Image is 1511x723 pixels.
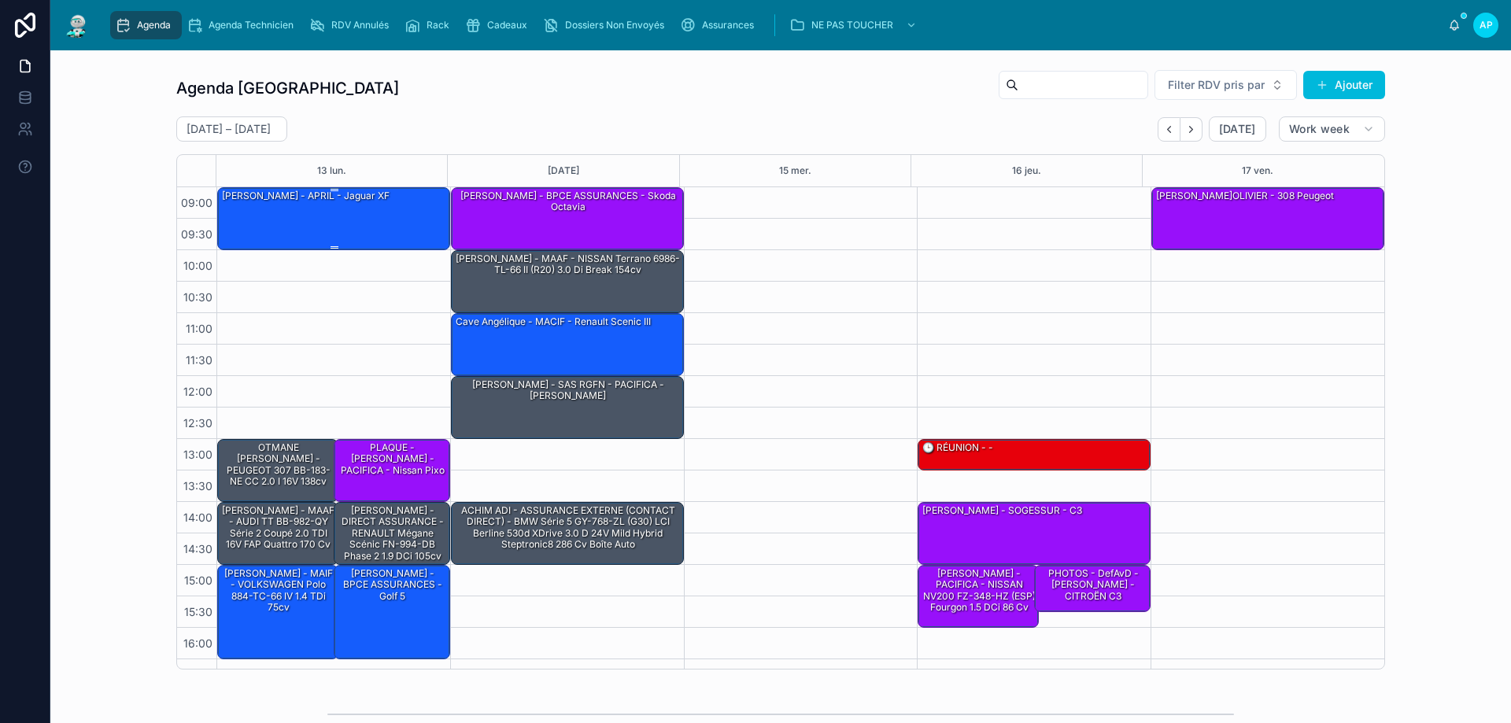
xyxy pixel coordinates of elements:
[1480,19,1493,31] span: AP
[305,11,400,39] a: RDV Annulés
[548,155,579,186] button: [DATE]
[427,19,449,31] span: Rack
[452,377,683,438] div: [PERSON_NAME] - SAS RGFN - PACIFICA - [PERSON_NAME]
[811,19,893,31] span: NE PAS TOUCHER
[400,11,460,39] a: Rack
[1154,70,1297,100] button: Select Button
[460,11,538,39] a: Cadeaux
[1152,188,1384,249] div: [PERSON_NAME]OLIVIER - 308 Peugeot
[179,542,216,555] span: 14:30
[1242,155,1273,186] button: 17 ven.
[180,605,216,618] span: 15:30
[779,155,811,186] button: 15 mer.
[220,504,337,552] div: [PERSON_NAME] - MAAF - AUDI TT BB-982-QY série 2 Coupé 2.0 TDI 16V FAP Quattro 170 cv
[918,440,1150,470] div: 🕒 RÉUNION - -
[182,322,216,335] span: 11:00
[63,13,91,38] img: App logo
[454,252,682,278] div: [PERSON_NAME] - MAAF - NISSAN Terrano 6986-TL-66 II (R20) 3.0 Di Break 154cv
[921,566,1037,615] div: [PERSON_NAME] - PACIFICA - NISSAN NV200 FZ-348-HZ (ESP) Fourgon 1.5 dCi 86 cv
[452,503,683,564] div: ACHIM ADI - ASSURANCE EXTERNE (CONTACT DIRECT) - BMW Série 5 GY-768-ZL (G30) LCI Berline 530d xDr...
[180,574,216,587] span: 15:00
[182,11,305,39] a: Agenda Technicien
[452,314,683,375] div: Cave Angélique - MACIF - Renault scenic III
[337,504,449,563] div: [PERSON_NAME] - DIRECT ASSURANCE - RENAULT Mégane Scénic FN-994-DB Phase 2 1.9 dCi 105cv
[702,19,754,31] span: Assurances
[331,19,389,31] span: RDV Annulés
[182,353,216,367] span: 11:30
[452,188,683,249] div: [PERSON_NAME] - BPCE ASSURANCES - Skoda octavia
[454,378,682,404] div: [PERSON_NAME] - SAS RGFN - PACIFICA - [PERSON_NAME]
[137,19,171,31] span: Agenda
[1037,566,1149,603] div: PHOTOS - DefAvD - [PERSON_NAME] - CITROËN C3
[1279,116,1385,142] button: Work week
[921,441,995,455] div: 🕒 RÉUNION - -
[110,11,182,39] a: Agenda
[921,504,1084,518] div: [PERSON_NAME] - SOGESSUR - c3
[785,11,925,39] a: NE PAS TOUCHER
[565,19,664,31] span: Dossiers Non Envoyés
[179,511,216,524] span: 14:00
[220,441,337,489] div: OTMANE [PERSON_NAME] - PEUGEOT 307 BB-183-NE CC 2.0 i 16V 138cv
[1289,122,1350,136] span: Work week
[918,566,1038,627] div: [PERSON_NAME] - PACIFICA - NISSAN NV200 FZ-348-HZ (ESP) Fourgon 1.5 dCi 86 cv
[1219,122,1256,136] span: [DATE]
[218,440,338,501] div: OTMANE [PERSON_NAME] - PEUGEOT 307 BB-183-NE CC 2.0 i 16V 138cv
[334,503,449,564] div: [PERSON_NAME] - DIRECT ASSURANCE - RENAULT Mégane Scénic FN-994-DB Phase 2 1.9 dCi 105cv
[454,315,652,329] div: Cave Angélique - MACIF - Renault scenic III
[220,189,391,203] div: [PERSON_NAME] - APRIL - Jaguar XF
[218,566,338,658] div: [PERSON_NAME] - MAIF - VOLKSWAGEN Polo 884-TC-66 IV 1.4 TDi 75cv
[179,259,216,272] span: 10:00
[337,441,449,478] div: PLAQUE - [PERSON_NAME] - PACIFICA - Nissan Pixo
[220,566,337,615] div: [PERSON_NAME] - MAIF - VOLKSWAGEN Polo 884-TC-66 IV 1.4 TDi 75cv
[1154,189,1336,203] div: [PERSON_NAME]OLIVIER - 308 Peugeot
[487,19,527,31] span: Cadeaux
[337,566,449,603] div: [PERSON_NAME] - BPCE ASSURANCES - Golf 5
[1180,117,1203,142] button: Next
[177,196,216,209] span: 09:00
[218,188,449,249] div: [PERSON_NAME] - APRIL - Jaguar XF
[1012,155,1041,186] button: 16 jeu.
[918,503,1150,564] div: [PERSON_NAME] - SOGESSUR - c3
[187,121,271,137] h2: [DATE] – [DATE]
[179,290,216,304] span: 10:30
[1303,71,1385,99] button: Ajouter
[179,416,216,430] span: 12:30
[176,77,399,99] h1: Agenda [GEOGRAPHIC_DATA]
[1209,116,1266,142] button: [DATE]
[179,636,216,650] span: 16:00
[1168,77,1265,93] span: Filter RDV pris par
[538,11,675,39] a: Dossiers Non Envoyés
[218,503,338,564] div: [PERSON_NAME] - MAAF - AUDI TT BB-982-QY série 2 Coupé 2.0 TDI 16V FAP Quattro 170 cv
[675,11,765,39] a: Assurances
[317,155,346,186] button: 13 lun.
[177,227,216,241] span: 09:30
[1158,117,1180,142] button: Back
[179,668,216,681] span: 16:30
[334,440,449,501] div: PLAQUE - [PERSON_NAME] - PACIFICA - Nissan Pixo
[1035,566,1150,611] div: PHOTOS - DefAvD - [PERSON_NAME] - CITROËN C3
[179,479,216,492] span: 13:30
[179,385,216,398] span: 12:00
[452,251,683,312] div: [PERSON_NAME] - MAAF - NISSAN Terrano 6986-TL-66 II (R20) 3.0 Di Break 154cv
[104,8,1448,42] div: scrollable content
[179,448,216,461] span: 13:00
[209,19,294,31] span: Agenda Technicien
[454,189,682,215] div: [PERSON_NAME] - BPCE ASSURANCES - Skoda octavia
[334,566,449,658] div: [PERSON_NAME] - BPCE ASSURANCES - Golf 5
[454,504,682,552] div: ACHIM ADI - ASSURANCE EXTERNE (CONTACT DIRECT) - BMW Série 5 GY-768-ZL (G30) LCI Berline 530d xDr...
